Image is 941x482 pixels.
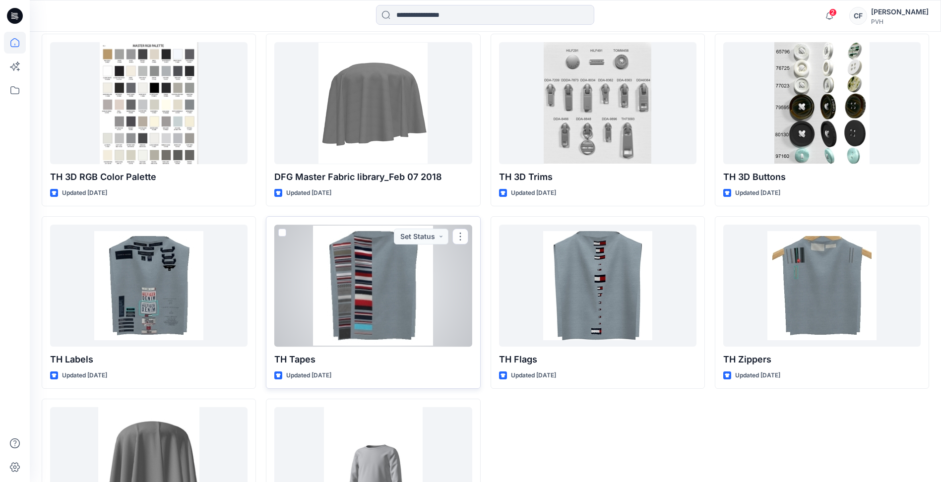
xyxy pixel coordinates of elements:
a: TH 3D RGB Color Palette [50,42,248,164]
p: Updated [DATE] [62,188,107,198]
p: TH Tapes [274,353,472,366]
p: Updated [DATE] [735,188,780,198]
a: DFG Master Fabric library_Feb 07 2018 [274,42,472,164]
p: Updated [DATE] [286,188,331,198]
p: Updated [DATE] [511,370,556,381]
a: TH Flags [499,225,696,346]
p: Updated [DATE] [735,370,780,381]
p: Updated [DATE] [62,370,107,381]
div: PVH [871,18,929,25]
p: Updated [DATE] [286,370,331,381]
a: TH Labels [50,225,248,346]
span: 2 [829,8,837,16]
a: TH 3D Buttons [723,42,921,164]
p: TH 3D Trims [499,170,696,184]
p: TH 3D Buttons [723,170,921,184]
p: DFG Master Fabric library_Feb 07 2018 [274,170,472,184]
p: TH Flags [499,353,696,366]
p: Updated [DATE] [511,188,556,198]
p: TH 3D RGB Color Palette [50,170,248,184]
div: [PERSON_NAME] [871,6,929,18]
a: TH Tapes [274,225,472,346]
a: TH Zippers [723,225,921,346]
a: TH 3D Trims [499,42,696,164]
p: TH Zippers [723,353,921,366]
p: TH Labels [50,353,248,366]
div: CF [849,7,867,25]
